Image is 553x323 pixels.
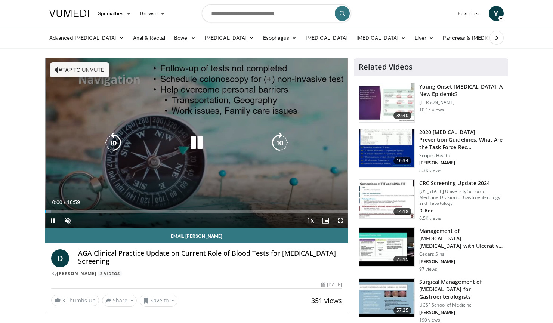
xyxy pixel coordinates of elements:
img: 00707986-8314-4f7d-9127-27a2ffc4f1fa.150x105_q85_crop-smart_upscale.jpg [359,279,414,317]
p: Cedars Sinai [419,251,503,257]
img: VuMedi Logo [49,10,89,17]
p: D. Rex [419,208,503,214]
img: 1ac37fbe-7b52-4c81-8c6c-a0dd688d0102.150x105_q85_crop-smart_upscale.jpg [359,129,414,168]
a: Email [PERSON_NAME] [45,228,348,243]
div: Progress Bar [45,210,348,213]
video-js: Video Player [45,58,348,228]
a: Advanced [MEDICAL_DATA] [45,30,129,45]
a: 3 Thumbs Up [51,295,99,306]
a: 3 Videos [98,270,122,277]
p: [PERSON_NAME] [419,310,503,316]
a: [MEDICAL_DATA] [200,30,259,45]
button: Tap to unmute [50,62,109,77]
a: [MEDICAL_DATA] [301,30,352,45]
span: 0:00 [52,199,62,205]
span: 14:18 [393,208,411,215]
a: Bowel [170,30,200,45]
button: Fullscreen [333,213,348,228]
div: By [51,270,342,277]
button: Enable picture-in-picture mode [318,213,333,228]
button: Unmute [60,213,75,228]
div: [DATE] [321,282,342,288]
span: 23:15 [393,256,411,263]
p: 8.3K views [419,167,441,173]
span: 351 views [311,296,342,305]
a: [MEDICAL_DATA] [352,30,410,45]
a: [PERSON_NAME] [57,270,96,277]
p: [PERSON_NAME] [419,259,503,265]
p: UCSF School of Medicine [419,302,503,308]
span: 57:25 [393,307,411,314]
a: Liver [410,30,438,45]
button: Share [102,295,137,307]
a: D [51,249,69,267]
img: 91500494-a7c6-4302-a3df-6280f031e251.150x105_q85_crop-smart_upscale.jpg [359,180,414,219]
a: Favorites [453,6,484,21]
h3: Young Onset [MEDICAL_DATA]: A New Epidemic? [419,83,503,98]
a: Specialties [93,6,136,21]
p: 6.5K views [419,215,441,221]
h3: Surgical Management of [MEDICAL_DATA] for Gastroenterologists [419,278,503,301]
a: Anal & Rectal [129,30,170,45]
span: 3 [62,297,65,304]
p: 97 views [419,266,438,272]
span: 16:59 [67,199,80,205]
h3: Management of [MEDICAL_DATA] [MEDICAL_DATA] with Ulcerative [MEDICAL_DATA] [419,227,503,250]
a: Esophagus [259,30,301,45]
h4: Related Videos [359,62,413,71]
button: Playback Rate [303,213,318,228]
p: 10.1K views [419,107,444,113]
p: [PERSON_NAME] [419,160,503,166]
a: 16:34 2020 [MEDICAL_DATA] Prevention Guidelines: What Are the Task Force Rec… Scripps Health [PER... [359,129,503,173]
p: 190 views [419,317,440,323]
img: b23cd043-23fa-4b3f-b698-90acdd47bf2e.150x105_q85_crop-smart_upscale.jpg [359,83,414,122]
input: Search topics, interventions [202,4,351,22]
span: 39:40 [393,112,411,119]
a: Browse [136,6,170,21]
h3: CRC Screening Update 2024 [419,179,503,187]
p: [PERSON_NAME] [419,99,503,105]
span: / [64,199,65,205]
button: Save to [140,295,178,307]
a: Y [489,6,504,21]
span: 16:34 [393,157,411,164]
h3: 2020 [MEDICAL_DATA] Prevention Guidelines: What Are the Task Force Rec… [419,129,503,151]
a: 14:18 CRC Screening Update 2024 [US_STATE] University School of Medicine Division of Gastroentero... [359,179,503,221]
img: 5fe88c0f-9f33-4433-ade1-79b064a0283b.150x105_q85_crop-smart_upscale.jpg [359,228,414,267]
p: [US_STATE] University School of Medicine Division of Gastroenterology and Hepatology [419,188,503,206]
button: Pause [45,213,60,228]
a: 57:25 Surgical Management of [MEDICAL_DATA] for Gastroenterologists UCSF School of Medicine [PERS... [359,278,503,323]
a: 39:40 Young Onset [MEDICAL_DATA]: A New Epidemic? [PERSON_NAME] 10.1K views [359,83,503,123]
a: Pancreas & [MEDICAL_DATA] [438,30,526,45]
a: 23:15 Management of [MEDICAL_DATA] [MEDICAL_DATA] with Ulcerative [MEDICAL_DATA] Cedars Sinai [PE... [359,227,503,272]
h4: AGA Clinical Practice Update on Current Role of Blood Tests for [MEDICAL_DATA] Screening [78,249,342,265]
p: Scripps Health [419,153,503,159]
